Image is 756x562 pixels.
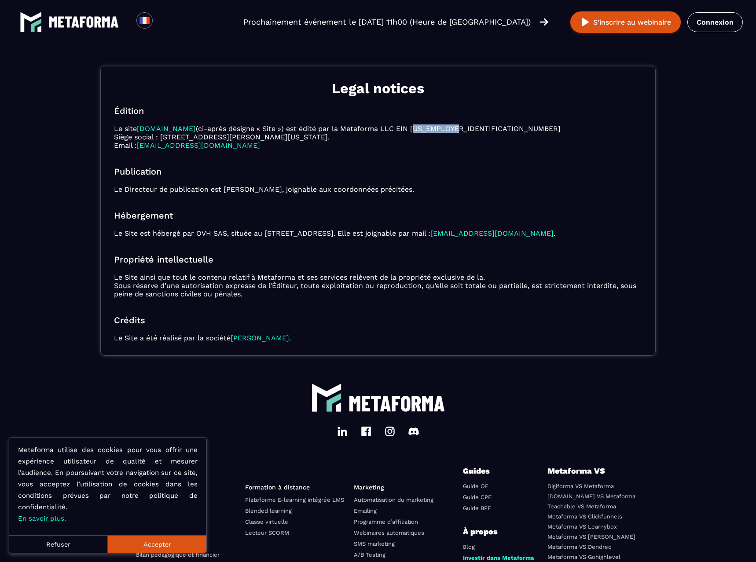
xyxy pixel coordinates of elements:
a: Emailing [354,507,377,514]
h1: Legal notices [114,80,642,97]
a: [DOMAIN_NAME] VS Metaforma [547,493,635,500]
img: logo [48,16,119,28]
h2: Crédits [114,315,642,325]
a: Webinaires automatiques [354,529,424,536]
p: Le Site ainsi que tout le contenu relatif à Metaforma et ses services relèvent de la propriété ex... [114,273,642,298]
a: Connexion [687,12,743,32]
button: Accepter [108,535,206,553]
h2: Édition [114,106,642,116]
img: linkedin [337,426,348,437]
p: Fonctionnalités [136,465,463,477]
a: A/B Testing [354,551,385,558]
h2: Propriété intellectuelle [114,254,642,265]
p: Guides [463,465,516,477]
a: En savoir plus. [18,515,66,522]
img: logo [349,396,445,412]
a: [EMAIL_ADDRESS][DOMAIN_NAME] [137,141,260,150]
a: Bilan pédagogique et financier [136,551,220,558]
img: facebook [361,426,371,437]
h2: Publication [114,166,642,177]
p: Metaforma VS [547,465,620,477]
button: S’inscrire au webinaire [570,11,681,33]
a: SMS marketing [354,540,395,547]
a: Plateforme E-learning intégrée LMS [245,496,344,503]
img: logo [311,382,342,413]
img: arrow-right [539,17,548,27]
a: Digiforma VS Metaforma [547,483,614,489]
p: Formation à distance [245,484,348,491]
p: Marketing [354,484,456,491]
p: Metaforma utilise des cookies pour vous offrir une expérience utilisateur de qualité et mesurer l... [18,444,198,524]
p: À propos [463,526,541,538]
a: Guide CPF [463,494,492,500]
p: Le Directeur de publication est [PERSON_NAME], joignable aux coordonnées précitées. [114,185,642,193]
a: Guide BPF [463,505,491,511]
a: Metaforma VS Dendreo [547,544,612,550]
button: Refuser [9,535,108,553]
img: fr [139,15,150,26]
a: Lecteur SCORM [245,529,289,536]
a: Programme d’affiliation [354,518,418,525]
h2: Hébergement [114,210,642,221]
a: Metaforma VS Clickfunnels [547,513,622,520]
img: discord [408,426,419,437]
a: [EMAIL_ADDRESS][DOMAIN_NAME] [430,229,554,237]
p: Le Site a été réalisé par la société . [114,334,642,342]
img: instagram [385,426,395,437]
a: Investir dans Metaforma [463,555,534,561]
a: Guide OF [463,483,488,489]
input: Search for option [160,17,167,27]
a: Metaforma VS [PERSON_NAME] [547,533,635,540]
img: play [580,17,591,28]
p: Le Site est hébergé par OVH SAS, située au [STREET_ADDRESS]. Elle est joignable par mail : . [114,229,642,237]
a: Automatisation du marketing [354,496,433,503]
a: Teachable VS Metaforma [547,503,616,510]
a: Blended learning [245,507,292,514]
div: Search for option [153,12,174,32]
p: Prochainement événement le [DATE] 11h00 (Heure de [GEOGRAPHIC_DATA]) [243,16,531,28]
p: Le site (ci-après désigne « Site ») est édité par la Metaforma LLC EIN [US_EMPLOYER_IDENTIFICATIO... [114,124,642,150]
img: logo [20,11,42,33]
a: Blog [463,544,475,550]
a: [PERSON_NAME] [231,334,289,342]
a: Metaforma VS Gohighlevel [547,554,620,560]
a: [DOMAIN_NAME] [137,124,196,133]
a: Metaforma VS Learnybox [547,523,617,530]
a: Classe virtuelle [245,518,288,525]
